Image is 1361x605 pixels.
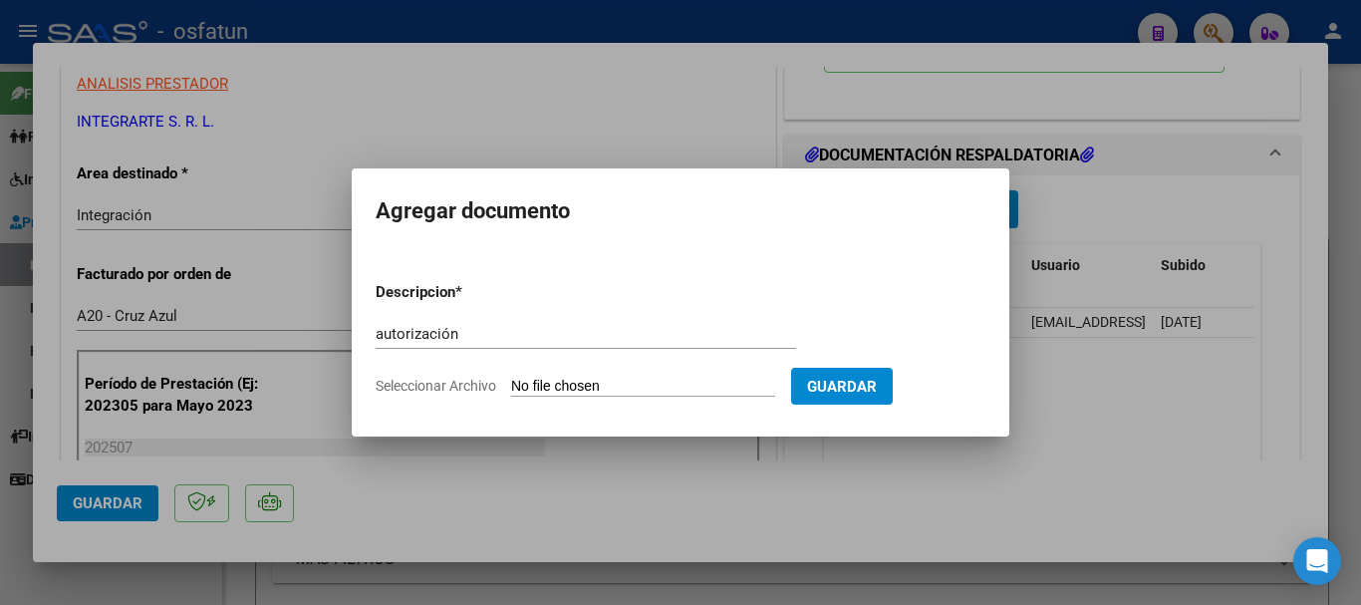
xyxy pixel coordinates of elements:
[1293,537,1341,585] div: Open Intercom Messenger
[376,281,559,304] p: Descripcion
[376,192,985,230] h2: Agregar documento
[791,368,893,405] button: Guardar
[376,378,496,394] span: Seleccionar Archivo
[807,378,877,396] span: Guardar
